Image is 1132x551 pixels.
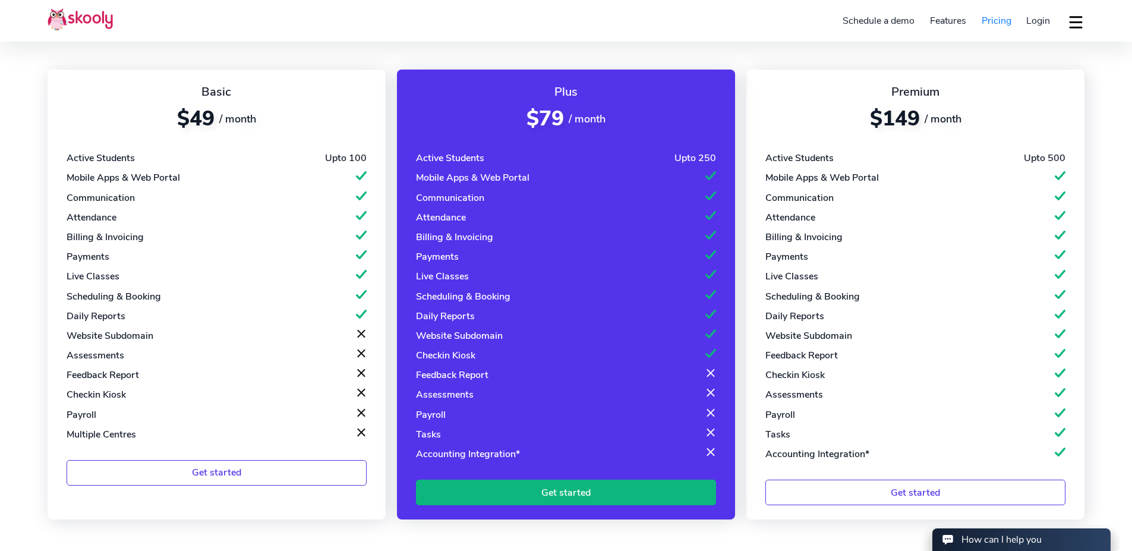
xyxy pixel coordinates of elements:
div: Billing & Invoicing [67,231,144,244]
span: / month [925,112,961,126]
div: Tasks [416,428,441,441]
div: Active Students [416,152,484,165]
div: Daily Reports [765,310,824,323]
a: Get started [67,460,367,486]
div: Live Classes [67,270,119,283]
a: Pricing [974,11,1019,30]
a: Schedule a demo [835,11,923,30]
div: Communication [765,191,834,204]
div: Premium [765,84,1065,100]
div: Attendance [416,211,466,224]
div: Live Classes [765,270,818,283]
div: Feedback Report [416,369,488,382]
span: $49 [177,105,215,133]
div: Daily Reports [67,310,125,323]
span: / month [219,112,256,126]
div: Mobile Apps & Web Portal [765,171,879,184]
div: Assessments [765,388,823,401]
div: Assessments [416,388,474,401]
div: Checkin Kiosk [765,369,825,382]
div: Communication [67,191,135,204]
div: Payments [416,250,459,263]
div: Attendance [67,211,116,224]
div: Upto 100 [325,152,367,165]
div: Active Students [765,152,834,165]
span: $79 [526,105,564,133]
div: Scheduling & Booking [67,290,161,303]
div: Payroll [416,408,446,421]
div: Payroll [765,408,795,421]
div: Payments [67,250,109,263]
div: Communication [416,191,484,204]
div: Upto 250 [674,152,716,165]
div: Payments [765,250,808,263]
div: Accounting Integration* [416,448,520,461]
div: Attendance [765,211,815,224]
div: Billing & Invoicing [416,231,493,244]
a: Features [922,11,974,30]
span: Login [1026,14,1050,27]
div: Tasks [765,428,790,441]
div: Assessments [67,349,124,362]
div: Billing & Invoicing [765,231,843,244]
img: Skooly [48,8,113,31]
div: Website Subdomain [416,329,503,342]
div: Website Subdomain [67,329,153,342]
div: Upto 500 [1024,152,1065,165]
div: Feedback Report [765,349,838,362]
a: Get started [765,480,1065,505]
div: Accounting Integration* [765,448,869,461]
a: Login [1019,11,1058,30]
div: Multiple Centres [67,428,136,441]
span: $149 [870,105,920,133]
div: Daily Reports [416,310,475,323]
div: Payroll [67,408,96,421]
div: Scheduling & Booking [416,290,510,303]
div: Basic [67,84,367,100]
span: / month [569,112,606,126]
div: Mobile Apps & Web Portal [416,171,529,184]
button: dropdown menu [1067,8,1084,36]
div: Active Students [67,152,135,165]
div: Feedback Report [67,369,139,382]
div: Website Subdomain [765,329,852,342]
a: Get started [416,480,716,505]
span: Pricing [982,14,1011,27]
div: Live Classes [416,270,469,283]
div: Plus [416,84,716,100]
div: Scheduling & Booking [765,290,860,303]
div: Checkin Kiosk [67,388,126,401]
div: Checkin Kiosk [416,349,475,362]
div: Mobile Apps & Web Portal [67,171,180,184]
